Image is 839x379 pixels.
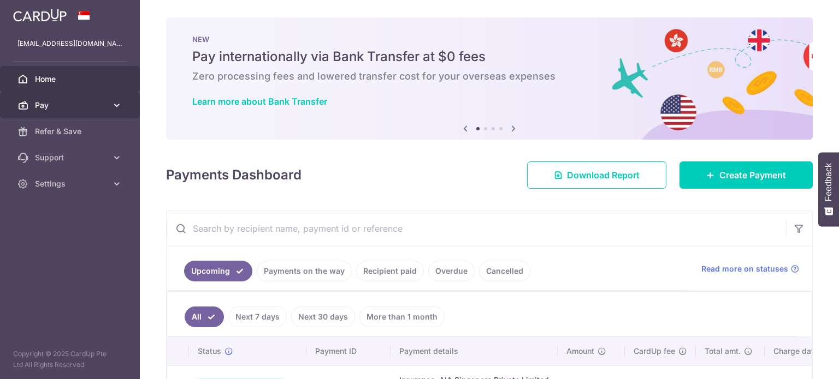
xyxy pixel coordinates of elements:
a: Recipient paid [356,261,424,281]
button: Feedback - Show survey [818,152,839,226]
h6: Zero processing fees and lowered transfer cost for your overseas expenses [192,70,787,83]
a: Cancelled [479,261,530,281]
h4: Payments Dashboard [166,165,302,185]
a: More than 1 month [359,306,445,327]
img: Bank transfer banner [166,17,813,140]
a: Upcoming [184,261,252,281]
input: Search by recipient name, payment id or reference [167,211,786,246]
span: Settings [35,178,107,189]
span: Refer & Save [35,126,107,137]
p: [EMAIL_ADDRESS][DOMAIN_NAME] [17,38,122,49]
span: Create Payment [719,169,786,182]
span: Charge date [773,346,818,357]
span: Pay [35,100,107,111]
a: All [185,306,224,327]
span: Support [35,152,107,163]
a: Payments on the way [257,261,352,281]
a: Download Report [527,161,666,189]
th: Payment details [391,337,558,365]
a: Next 30 days [291,306,355,327]
span: Total amt. [705,346,741,357]
a: Overdue [428,261,475,281]
p: NEW [192,35,787,44]
img: CardUp [13,9,67,22]
th: Payment ID [306,337,391,365]
a: Next 7 days [228,306,287,327]
a: Create Payment [680,161,813,189]
span: Status [198,346,221,357]
span: Help [25,8,47,17]
span: Feedback [824,163,834,201]
span: Home [35,74,107,85]
span: Amount [566,346,594,357]
span: Read more on statuses [701,263,788,274]
a: Learn more about Bank Transfer [192,96,327,107]
h5: Pay internationally via Bank Transfer at $0 fees [192,48,787,65]
span: CardUp fee [634,346,675,357]
a: Read more on statuses [701,263,799,274]
span: Download Report [567,169,640,182]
